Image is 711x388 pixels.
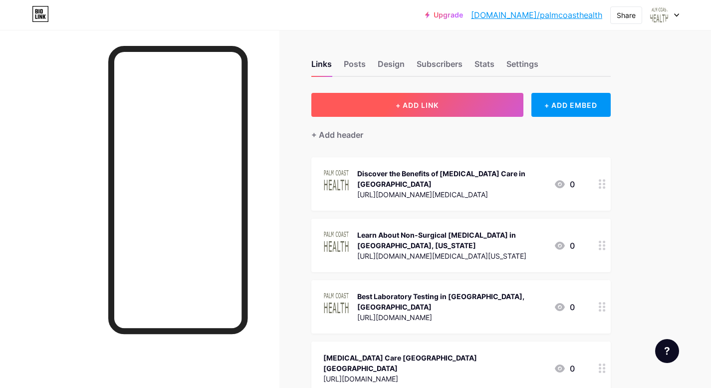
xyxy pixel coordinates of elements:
div: [URL][DOMAIN_NAME][MEDICAL_DATA] [357,189,546,200]
span: + ADD LINK [396,101,439,109]
div: Design [378,58,405,76]
div: 0 [554,363,575,375]
div: Subscribers [417,58,463,76]
div: + ADD EMBED [531,93,611,117]
img: Discover the Benefits of Chiropractic Care in Palm Coast [323,167,349,193]
div: Settings [506,58,538,76]
a: Upgrade [425,11,463,19]
div: 0 [554,178,575,190]
div: Learn About Non-Surgical [MEDICAL_DATA] in [GEOGRAPHIC_DATA], [US_STATE] [357,230,546,251]
div: 0 [554,301,575,313]
div: [URL][DOMAIN_NAME] [323,374,546,384]
div: [URL][DOMAIN_NAME][MEDICAL_DATA][US_STATE] [357,251,546,261]
a: [DOMAIN_NAME]/palmcoasthealth [471,9,602,21]
div: Stats [474,58,494,76]
div: Share [617,10,636,20]
img: palmcoasthealth [650,5,669,24]
button: + ADD LINK [311,93,523,117]
div: Discover the Benefits of [MEDICAL_DATA] Care in [GEOGRAPHIC_DATA] [357,168,546,189]
div: 0 [554,240,575,252]
div: Links [311,58,332,76]
img: Learn About Non-Surgical Spinal Decompression in Palm Coast, Florida [323,229,349,255]
div: + Add header [311,129,363,141]
div: Posts [344,58,366,76]
div: [MEDICAL_DATA] Care [GEOGRAPHIC_DATA] [GEOGRAPHIC_DATA] [323,353,546,374]
img: Best Laboratory Testing in Palm Coast, FL [323,290,349,316]
div: Best Laboratory Testing in [GEOGRAPHIC_DATA], [GEOGRAPHIC_DATA] [357,291,546,312]
div: [URL][DOMAIN_NAME] [357,312,546,323]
